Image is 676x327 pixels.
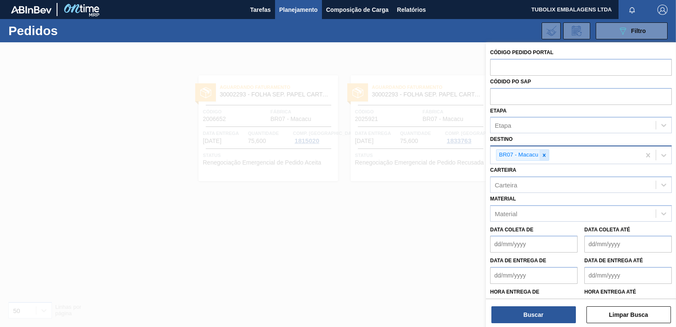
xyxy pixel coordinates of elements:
[584,227,630,233] label: Data coleta até
[495,122,511,129] div: Etapa
[490,167,516,173] label: Carteira
[495,210,517,217] div: Material
[490,227,533,233] label: Data coleta de
[496,150,540,160] div: BR07 - Macacu
[490,79,531,85] label: Códido PO SAP
[657,5,668,15] img: Logout
[279,5,318,15] span: Planejamento
[490,267,578,284] input: dd/mm/yyyy
[490,136,512,142] label: Destino
[584,258,643,264] label: Data de Entrega até
[542,22,561,39] div: Importar Negociações dos Pedidos
[8,26,131,36] h1: Pedidos
[584,236,672,253] input: dd/mm/yyyy
[584,267,672,284] input: dd/mm/yyyy
[584,286,672,298] label: Hora entrega até
[490,108,507,114] label: Etapa
[490,286,578,298] label: Hora entrega de
[250,5,271,15] span: Tarefas
[397,5,426,15] span: Relatórios
[563,22,590,39] div: Solicitação de Revisão de Pedidos
[619,4,646,16] button: Notificações
[326,5,389,15] span: Composição de Carga
[11,6,52,14] img: TNhmsLtSVTkK8tSr43FrP2fwEKptu5GPRR3wAAAABJRU5ErkJggg==
[490,49,553,55] label: Código Pedido Portal
[490,196,516,202] label: Material
[490,236,578,253] input: dd/mm/yyyy
[490,258,546,264] label: Data de Entrega de
[596,22,668,39] button: Filtro
[495,181,517,188] div: Carteira
[631,27,646,34] span: Filtro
